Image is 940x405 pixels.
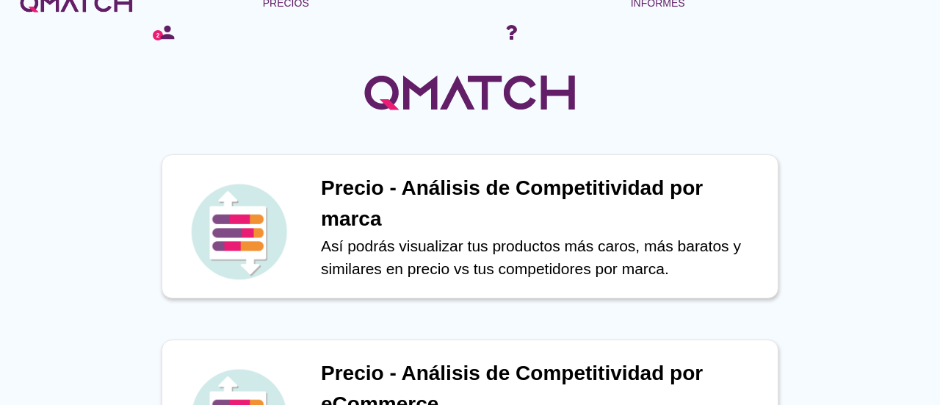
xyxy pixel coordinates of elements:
text: 2 [156,32,160,38]
font: flecha desplegable [192,24,496,41]
font: Así podrás visualizar tus productos más caros, más baratos y similares en precio vs tus competido... [321,237,741,278]
a: 2 [153,30,163,40]
font: Precio - Análisis de Competitividad por marca [321,176,703,230]
img: Logotipo de QMatch [360,56,580,129]
img: icono [187,180,290,283]
font: canjear [21,23,144,40]
a: iconoPrecio - Análisis de Competitividad por marcaAsí podrás visualizar tus productos más caros, ... [141,154,799,298]
font: persona [157,22,198,43]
